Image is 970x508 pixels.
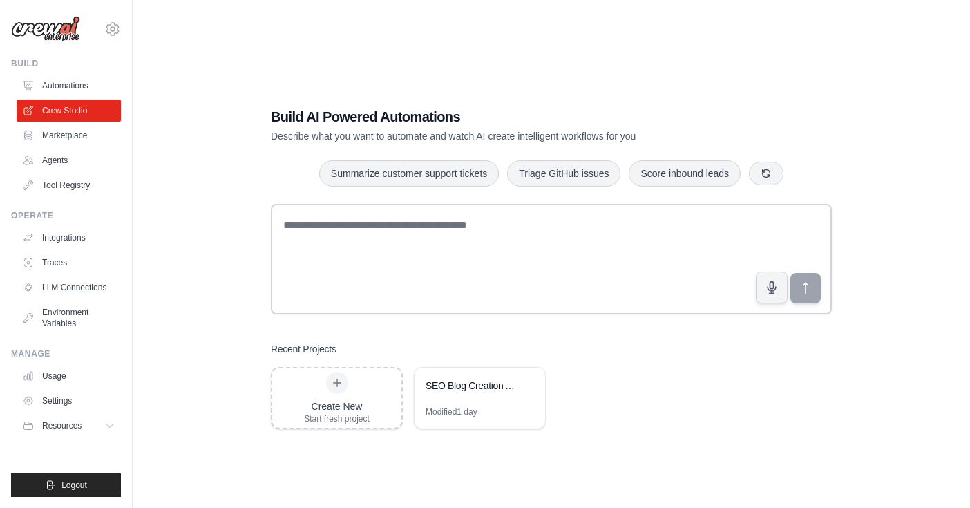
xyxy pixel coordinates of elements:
a: Integrations [17,227,121,249]
div: Start fresh project [304,413,370,424]
h1: Build AI Powered Automations [271,107,735,126]
div: SEO Blog Creation Assistant [426,379,520,393]
span: Resources [42,420,82,431]
button: Summarize customer support tickets [319,160,499,187]
a: Marketplace [17,124,121,147]
a: Usage [17,365,121,387]
a: Crew Studio [17,100,121,122]
a: Traces [17,252,121,274]
button: Logout [11,473,121,497]
a: Agents [17,149,121,171]
a: Environment Variables [17,301,121,335]
h3: Recent Projects [271,342,336,356]
a: Automations [17,75,121,97]
button: Resources [17,415,121,437]
div: Build [11,58,121,69]
button: Score inbound leads [629,160,741,187]
a: Tool Registry [17,174,121,196]
div: Create New [304,399,370,413]
button: Get new suggestions [749,162,783,185]
div: Operate [11,210,121,221]
button: Triage GitHub issues [507,160,620,187]
p: Describe what you want to automate and watch AI create intelligent workflows for you [271,129,735,143]
div: Modified 1 day [426,406,477,417]
span: Logout [61,480,87,491]
img: Logo [11,16,80,42]
a: LLM Connections [17,276,121,299]
a: Settings [17,390,121,412]
div: Manage [11,348,121,359]
button: Click to speak your automation idea [756,272,788,303]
